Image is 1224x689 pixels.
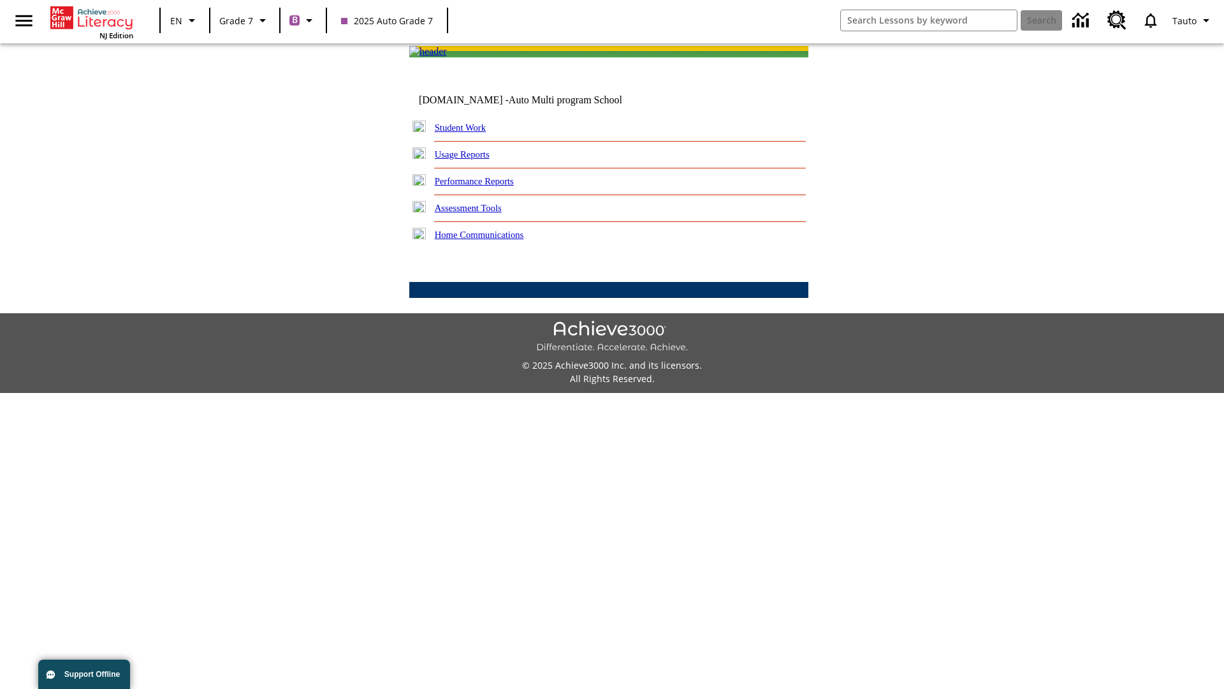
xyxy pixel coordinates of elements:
button: Boost Class color is purple. Change class color [284,9,322,32]
a: Notifications [1134,4,1167,37]
button: Language: EN, Select a language [164,9,205,32]
button: Support Offline [38,660,130,689]
a: Resource Center, Will open in new tab [1100,3,1134,38]
img: plus.gif [412,147,426,159]
span: NJ Edition [99,31,133,40]
button: Open side menu [5,2,43,40]
img: plus.gif [412,174,426,186]
nobr: Auto Multi program School [509,94,622,105]
img: plus.gif [412,228,426,239]
button: Grade: Grade 7, Select a grade [214,9,275,32]
span: Support Offline [64,670,120,679]
span: 2025 Auto Grade 7 [341,14,433,27]
a: Data Center [1065,3,1100,38]
span: Tauto [1172,14,1197,27]
span: EN [170,14,182,27]
a: Usage Reports [435,149,490,159]
div: Home [50,4,133,40]
td: [DOMAIN_NAME] - [419,94,653,106]
span: B [292,12,298,28]
button: Profile/Settings [1167,9,1219,32]
img: plus.gif [412,201,426,212]
img: plus.gif [412,121,426,132]
span: Grade 7 [219,14,253,27]
img: header [409,46,447,57]
input: search field [841,10,1017,31]
a: Student Work [435,122,486,133]
a: Assessment Tools [435,203,502,213]
img: Achieve3000 Differentiate Accelerate Achieve [536,321,688,353]
a: Home Communications [435,230,524,240]
a: Performance Reports [435,176,514,186]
